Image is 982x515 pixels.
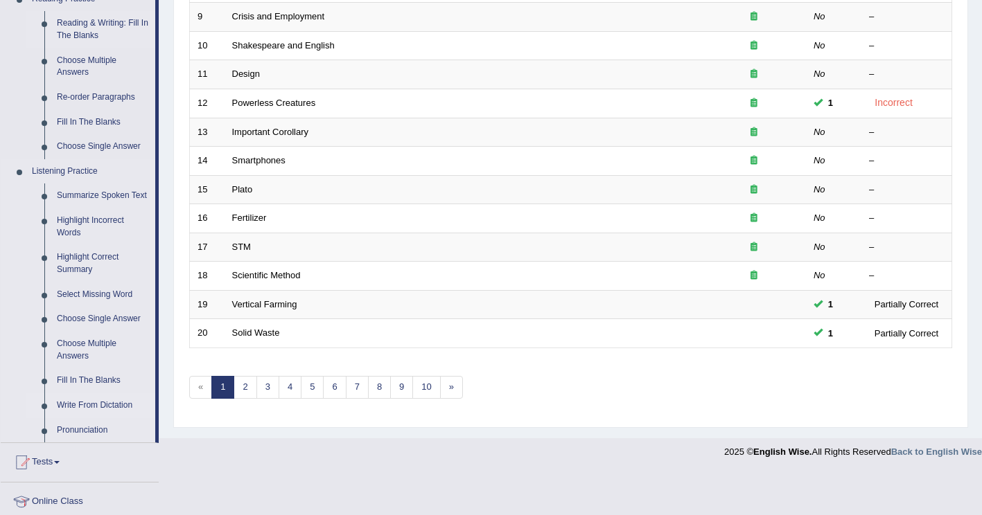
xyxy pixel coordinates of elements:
a: Shakespeare and English [232,40,335,51]
td: 19 [190,290,225,319]
a: Re-order Paragraphs [51,85,155,110]
em: No [814,184,825,195]
a: 9 [390,376,413,399]
div: Incorrect [869,95,918,111]
span: « [189,376,212,399]
a: Summarize Spoken Text [51,183,155,208]
span: You can still take this question [823,326,839,341]
div: Exam occurring question [710,126,798,139]
div: Exam occurring question [710,154,798,168]
span: You can still take this question [823,96,839,110]
a: Fill In The Blanks [51,110,155,135]
td: 10 [190,31,225,60]
a: Choose Single Answer [51,134,155,159]
td: 15 [190,175,225,204]
a: Vertical Farming [232,299,297,309]
td: 11 [190,60,225,89]
a: Important Corollary [232,127,309,137]
a: Reading & Writing: Fill In The Blanks [51,11,155,48]
div: – [869,39,944,53]
a: Plato [232,184,253,195]
td: 18 [190,262,225,291]
a: 1 [211,376,234,399]
a: 8 [368,376,391,399]
em: No [814,270,825,280]
a: Pronunciation [51,418,155,443]
div: Exam occurring question [710,183,798,197]
div: Exam occurring question [710,68,798,81]
em: No [814,11,825,21]
div: – [869,241,944,254]
div: Exam occurring question [710,212,798,225]
div: – [869,126,944,139]
a: Choose Multiple Answers [51,332,155,368]
a: » [440,376,463,399]
a: Highlight Incorrect Words [51,208,155,245]
a: Tests [1,443,159,478]
a: Listening Practice [26,159,155,184]
em: No [814,127,825,137]
div: Partially Correct [869,326,944,341]
a: 2 [234,376,256,399]
div: – [869,10,944,24]
em: No [814,155,825,165]
em: No [814,242,825,252]
strong: English Wise. [753,446,812,457]
div: Exam occurring question [710,10,798,24]
em: No [814,40,825,51]
a: 10 [412,376,440,399]
a: Solid Waste [232,327,280,338]
div: Exam occurring question [710,241,798,254]
a: 3 [256,376,279,399]
a: 5 [301,376,324,399]
a: 4 [279,376,301,399]
em: No [814,69,825,79]
td: 12 [190,89,225,118]
td: 9 [190,3,225,32]
td: 17 [190,233,225,262]
a: Write From Dictation [51,393,155,418]
a: Back to English Wise [891,446,982,457]
a: 7 [346,376,369,399]
a: Fill In The Blanks [51,368,155,393]
div: – [869,68,944,81]
a: Smartphones [232,155,286,165]
a: STM [232,242,251,252]
td: 13 [190,118,225,147]
a: Powerless Creatures [232,98,316,108]
span: You can still take this question [823,297,839,311]
div: – [869,269,944,282]
div: – [869,212,944,225]
div: Exam occurring question [710,97,798,110]
div: 2025 © All Rights Reserved [724,438,982,458]
a: Fertilizer [232,213,267,223]
a: Highlight Correct Summary [51,245,155,282]
td: 20 [190,319,225,348]
div: – [869,183,944,197]
div: Partially Correct [869,297,944,311]
a: Design [232,69,260,79]
a: Crisis and Employment [232,11,325,21]
em: No [814,213,825,223]
a: 6 [323,376,346,399]
a: Choose Multiple Answers [51,48,155,85]
div: – [869,154,944,168]
div: Exam occurring question [710,39,798,53]
a: Scientific Method [232,270,301,280]
div: Exam occurring question [710,269,798,282]
a: Choose Single Answer [51,307,155,332]
td: 16 [190,204,225,233]
td: 14 [190,147,225,176]
a: Select Missing Word [51,282,155,307]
